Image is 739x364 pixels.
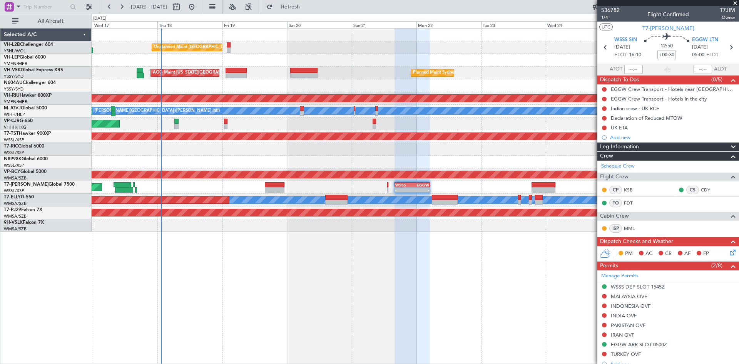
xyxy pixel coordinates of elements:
[95,105,220,117] div: [PERSON_NAME][GEOGRAPHIC_DATA] ([PERSON_NAME] Intl)
[4,182,48,187] span: T7-[PERSON_NAME]
[4,226,27,232] a: WMSA/SZB
[4,112,25,117] a: WIHH/HLP
[611,322,645,329] div: PAKISTAN OVF
[609,186,622,194] div: CP
[20,18,81,24] span: All Aircraft
[601,163,635,170] a: Schedule Crew
[611,115,682,121] div: Declaration of Reduced MTOW
[4,119,33,123] a: VP-CJRG-650
[614,44,630,51] span: [DATE]
[4,208,21,212] span: T7-PJ29
[4,163,24,168] a: WSSL/XSP
[686,186,699,194] div: CS
[153,67,284,79] div: AOG Maint [US_STATE][GEOGRAPHIC_DATA] ([US_STATE] City Intl)
[4,55,20,60] span: VH-LEP
[701,186,718,193] a: CDY
[416,21,481,28] div: Mon 22
[611,332,634,338] div: IRAN OVF
[4,106,21,111] span: M-JGVJ
[4,48,26,54] a: YSHL/WOL
[692,36,718,44] span: EGGW LTN
[4,220,23,225] span: 9H-VSLK
[4,169,20,174] span: VP-BCY
[611,124,628,131] div: UK ETA
[645,250,652,258] span: AC
[600,237,673,246] span: Dispatch Checks and Weather
[93,15,106,22] div: [DATE]
[614,36,637,44] span: WSSS SIN
[395,188,412,192] div: -
[599,23,613,30] button: UTC
[4,131,51,136] a: T7-TSTHawker 900XP
[611,351,641,357] div: TURKEY OVF
[600,143,639,151] span: Leg Information
[609,199,622,207] div: FO
[4,119,20,123] span: VP-CJR
[4,208,42,212] a: T7-PJ29Falcon 7X
[692,44,708,51] span: [DATE]
[413,67,502,79] div: Planned Maint Sydney ([PERSON_NAME] Intl)
[263,1,309,13] button: Refresh
[4,144,18,149] span: T7-RIC
[624,186,641,193] a: KSB
[4,68,63,72] a: VH-VSKGlobal Express XRS
[8,15,84,27] button: All Aircraft
[611,341,667,348] div: EGGW ARR SLOT 0500Z
[154,42,281,53] div: Unplanned Maint [GEOGRAPHIC_DATA] ([GEOGRAPHIC_DATA])
[157,21,222,28] div: Thu 18
[4,61,27,67] a: YMEN/MEB
[4,182,75,187] a: T7-[PERSON_NAME]Global 7500
[352,21,416,28] div: Sun 21
[625,250,633,258] span: PM
[481,21,546,28] div: Tue 23
[287,21,352,28] div: Sat 20
[611,86,735,92] div: EGGW Crew Transport - Hotels near [GEOGRAPHIC_DATA]
[611,293,647,300] div: MALAYSIA OVF
[624,225,641,232] a: MML
[647,10,689,18] div: Flight Confirmed
[412,188,429,192] div: -
[600,75,639,84] span: Dispatch To-Dos
[611,96,707,102] div: EGGW Crew Transport - Hotels in the city
[611,312,637,319] div: INDIA OVF
[692,51,704,59] span: 05:00
[601,272,639,280] a: Manage Permits
[703,250,709,258] span: FP
[642,24,694,32] span: T7-[PERSON_NAME]
[4,157,22,161] span: N8998K
[665,250,672,258] span: CR
[93,21,157,28] div: Wed 17
[611,105,659,112] div: Indian crew - UK RCF
[600,173,629,181] span: Flight Crew
[601,14,620,21] span: 1/4
[131,3,167,10] span: [DATE] - [DATE]
[4,157,48,161] a: N8998KGlobal 6000
[4,188,24,194] a: WSSL/XSP
[4,68,21,72] span: VH-VSK
[611,303,650,309] div: INDONESIA OVF
[610,65,622,73] span: ATOT
[4,175,27,181] a: WMSA/SZB
[4,81,23,85] span: N604AU
[4,81,56,85] a: N604AUChallenger 604
[660,42,673,50] span: 12:50
[4,220,44,225] a: 9H-VSLKFalcon 7X
[614,51,627,59] span: ETOT
[600,262,618,270] span: Permits
[274,4,307,10] span: Refresh
[23,1,68,13] input: Trip Number
[4,150,24,156] a: WSSL/XSP
[4,124,27,130] a: VHHH/HKG
[412,183,429,187] div: EGGW
[4,93,52,98] a: VH-RIUHawker 800XP
[4,169,47,174] a: VP-BCYGlobal 5000
[609,224,622,233] div: ISP
[546,21,610,28] div: Wed 24
[711,75,722,84] span: (0/5)
[624,65,643,74] input: --:--
[4,42,20,47] span: VH-L2B
[611,283,665,290] div: WSSS DEP SLOT 1545Z
[4,42,53,47] a: VH-L2BChallenger 604
[610,134,735,141] div: Add new
[720,6,735,14] span: T7JIM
